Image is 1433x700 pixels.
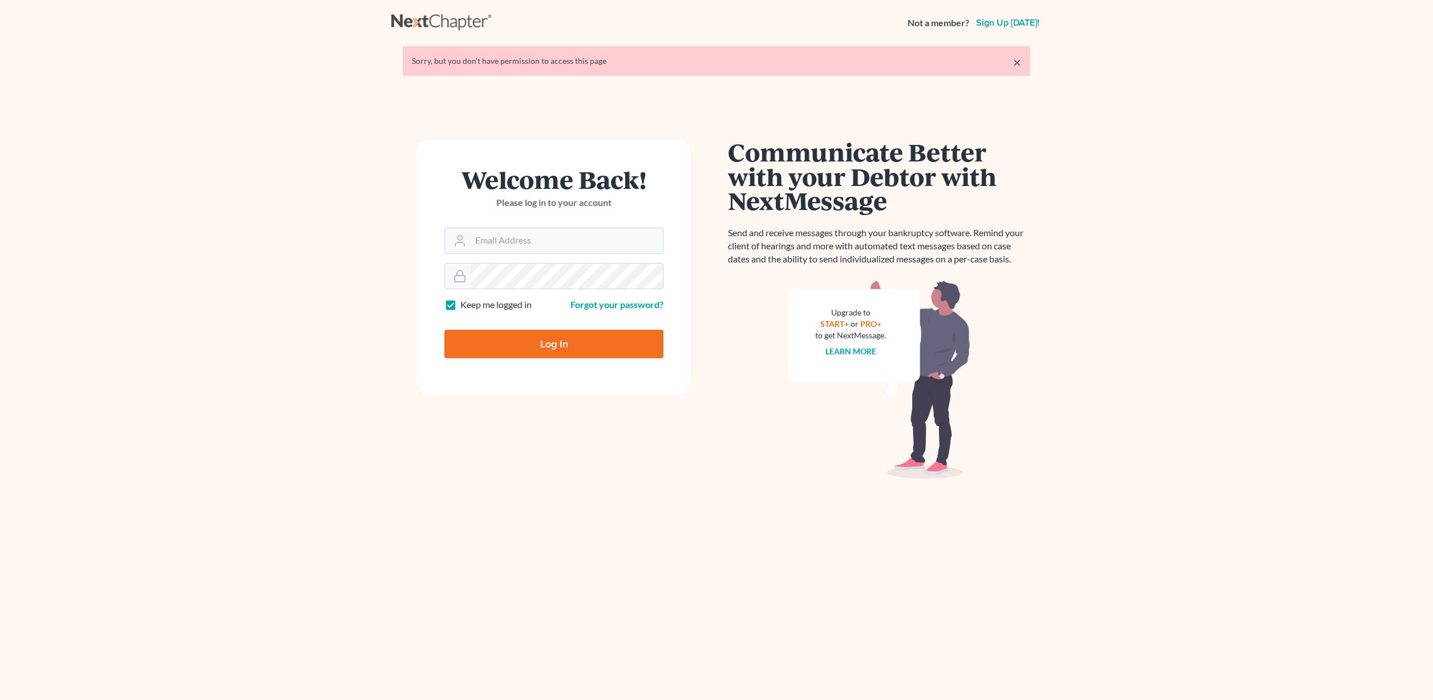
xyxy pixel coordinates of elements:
[444,330,663,358] input: Log In
[444,196,663,209] p: Please log in to your account
[460,298,532,311] label: Keep me logged in
[908,17,969,30] strong: Not a member?
[820,319,849,329] a: START+
[974,18,1042,27] a: Sign up [DATE]!
[412,55,1021,67] div: Sorry, but you don't have permission to access this page
[570,299,663,310] a: Forgot your password?
[860,319,881,329] a: PRO+
[1013,55,1021,69] a: ×
[815,307,886,318] div: Upgrade to
[788,280,970,479] img: nextmessage_bg-59042aed3d76b12b5cd301f8e5b87938c9018125f34e5fa2b7a6b67550977c72.svg
[728,140,1030,213] h1: Communicate Better with your Debtor with NextMessage
[825,346,876,356] a: Learn more
[815,330,886,341] div: to get NextMessage.
[851,319,859,329] span: or
[444,167,663,192] h1: Welcome Back!
[471,228,663,253] input: Email Address
[728,226,1030,266] p: Send and receive messages through your bankruptcy software. Remind your client of hearings and mo...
